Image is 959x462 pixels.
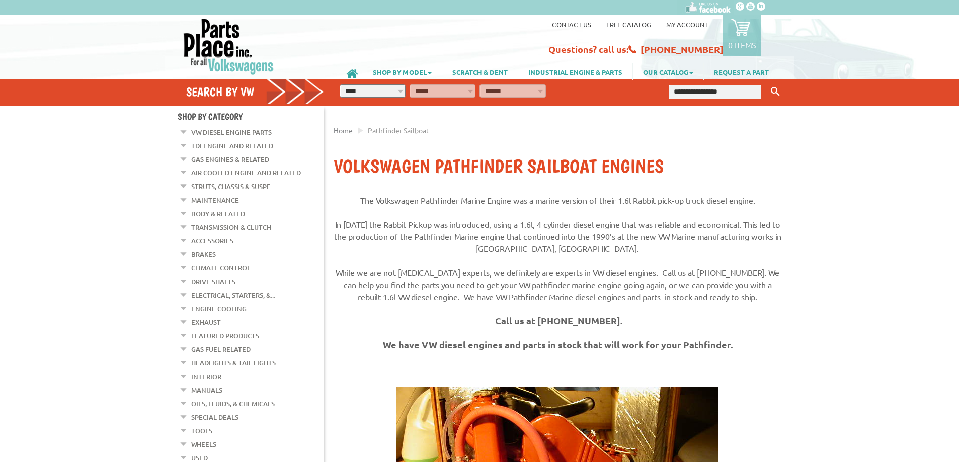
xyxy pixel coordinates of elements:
a: Interior [191,370,221,383]
h4: Shop By Category [178,111,324,122]
a: Wheels [191,438,216,451]
a: Free Catalog [606,20,651,29]
a: Transmission & Clutch [191,221,271,234]
a: OUR CATALOG [633,63,703,80]
a: Engine Cooling [191,302,247,315]
h1: Volkswagen Pathfinder Sailboat Engines [334,155,781,179]
h4: Search by VW [186,84,324,99]
a: REQUEST A PART [704,63,779,80]
a: Featured Products [191,329,259,342]
a: SHOP BY MODEL [363,63,442,80]
a: Oils, Fluids, & Chemicals [191,397,275,410]
a: SCRATCH & DENT [442,63,518,80]
a: Exhaust [191,316,221,329]
a: Drive Shafts [191,275,235,288]
a: Maintenance [191,194,239,207]
a: Electrical, Starters, &... [191,289,275,302]
a: Special Deals [191,411,238,424]
a: INDUSTRIAL ENGINE & PARTS [518,63,632,80]
span: The Volkswagen Pathfinder Marine Engine was a marine version of their 1.6l Rabbit pick-up truck d... [360,195,755,205]
a: 0 items [723,15,761,56]
strong: Call us at [PHONE_NUMBER]. [495,315,622,326]
a: VW Diesel Engine Parts [191,126,272,139]
strong: We have VW diesel engines and parts in stock that will work for your Pathfinder. [383,339,733,350]
a: Headlights & Tail Lights [191,356,276,369]
a: Home [334,126,353,135]
a: Air Cooled Engine and Related [191,166,301,179]
span: In [DATE] the Rabbit Pickup was introduced, using a 1.6l, 4 cylinder diesel engine that was relia... [334,219,781,253]
a: Climate Control [191,261,251,274]
a: Gas Fuel Related [191,343,251,356]
span: Pathfinder Sailboat [368,126,429,135]
a: Gas Engines & Related [191,153,269,166]
a: TDI Engine and Related [191,139,273,152]
a: Contact us [552,20,591,29]
span: While we are not [MEDICAL_DATA] experts, we definitely are experts in VW diesel engines. Call us ... [336,267,779,302]
p: 0 items [728,40,756,50]
a: Brakes [191,248,216,261]
a: Accessories [191,234,233,247]
img: Parts Place Inc! [183,18,275,75]
a: My Account [666,20,708,29]
a: Manuals [191,384,222,397]
a: Struts, Chassis & Suspe... [191,180,275,193]
a: Tools [191,424,212,437]
a: Body & Related [191,207,245,220]
button: Keyword Search [768,83,783,100]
